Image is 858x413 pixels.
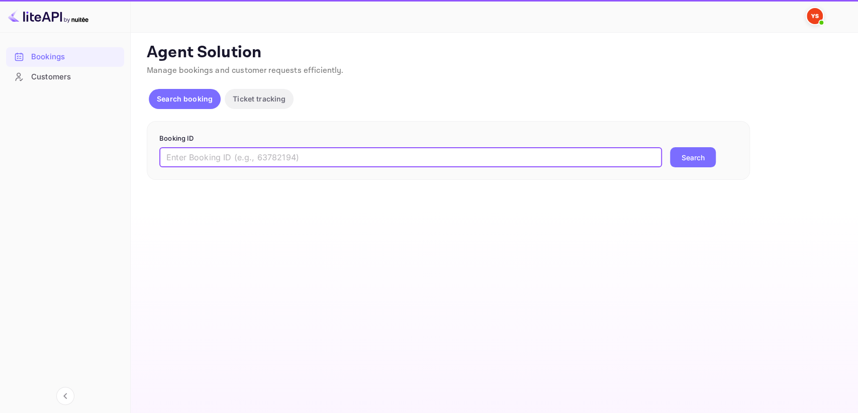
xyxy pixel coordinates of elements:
img: Yandex Support [807,8,823,24]
span: Manage bookings and customer requests efficiently. [147,65,344,76]
div: Bookings [6,47,124,67]
p: Search booking [157,93,213,104]
input: Enter Booking ID (e.g., 63782194) [159,147,662,167]
div: Customers [31,71,119,83]
p: Ticket tracking [233,93,285,104]
button: Search [670,147,716,167]
p: Booking ID [159,134,737,144]
button: Collapse navigation [56,387,74,405]
p: Agent Solution [147,43,840,63]
img: LiteAPI logo [8,8,88,24]
a: Customers [6,67,124,86]
div: Bookings [31,51,119,63]
a: Bookings [6,47,124,66]
div: Customers [6,67,124,87]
